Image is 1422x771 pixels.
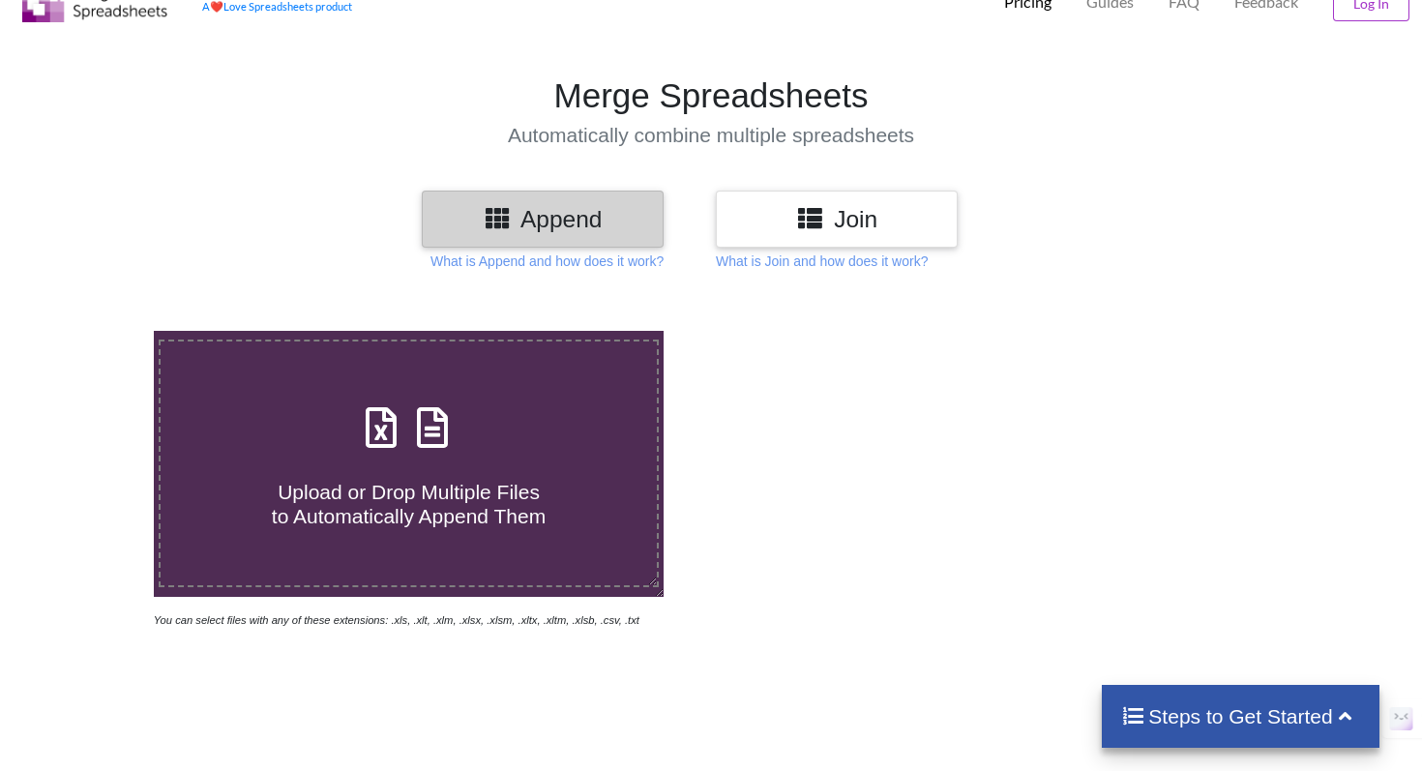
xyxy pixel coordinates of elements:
h4: Steps to Get Started [1121,704,1360,728]
iframe: chat widget [19,694,81,752]
p: What is Append and how does it work? [430,252,664,271]
h3: Append [436,205,649,233]
p: What is Join and how does it work? [716,252,928,271]
h3: Join [730,205,943,233]
span: Upload or Drop Multiple Files to Automatically Append Them [272,481,546,527]
i: You can select files with any of these extensions: .xls, .xlt, .xlm, .xlsx, .xlsm, .xltx, .xltm, ... [154,614,639,626]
